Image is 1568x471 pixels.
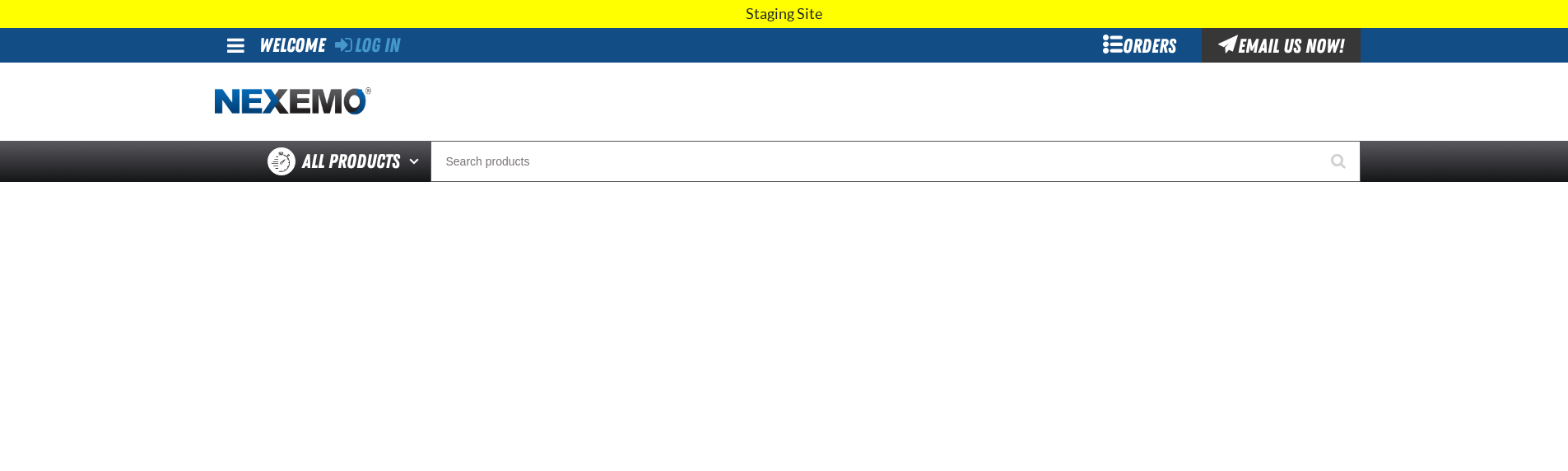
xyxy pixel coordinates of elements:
input: Search [430,141,1361,182]
div: Welcome [259,28,325,61]
span: All Products [302,147,400,176]
div: Email Us Now! [1202,28,1361,63]
div: Orders [1078,28,1202,63]
button: Open All Products pages [403,141,430,182]
a: Log In [335,34,400,57]
img: Nexemo logo [215,87,371,116]
button: Start Searching [1319,141,1361,182]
